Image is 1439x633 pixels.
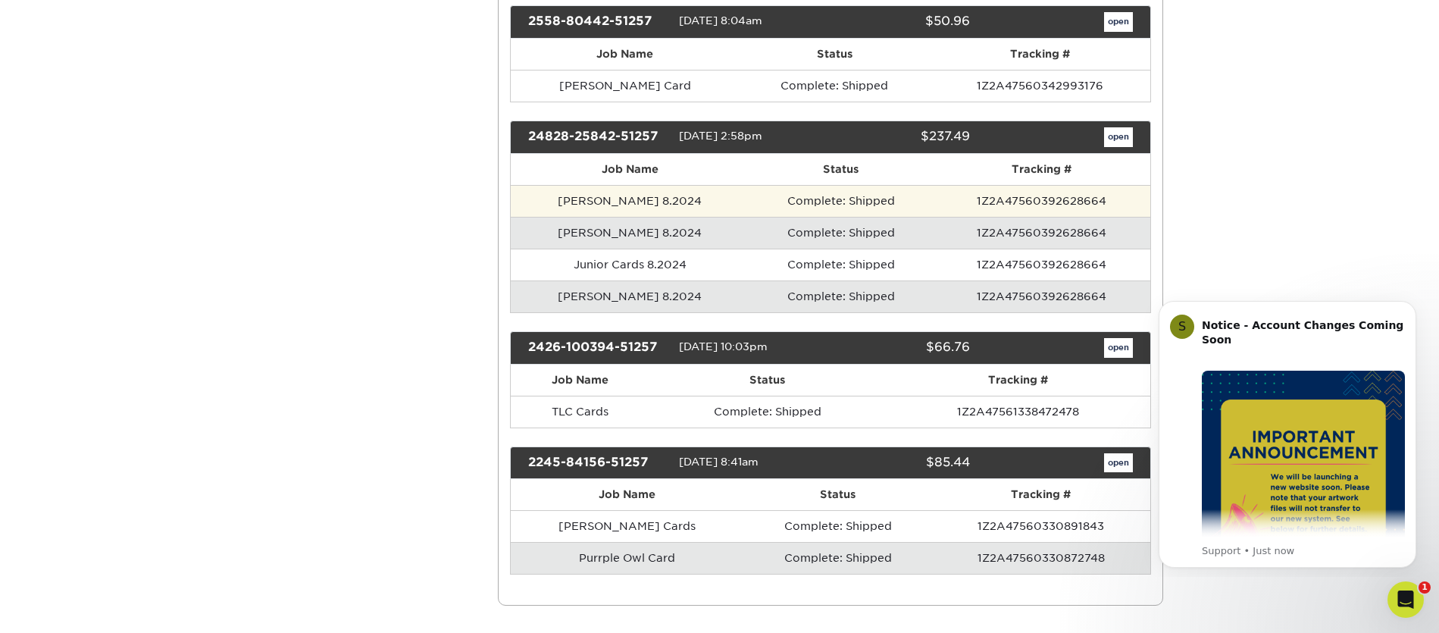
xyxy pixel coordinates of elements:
[819,338,981,358] div: $66.76
[679,340,768,353] span: [DATE] 10:03pm
[517,338,679,358] div: 2426-100394-51257
[819,127,981,147] div: $237.49
[511,280,749,312] td: [PERSON_NAME] 8.2024
[739,70,930,102] td: Complete: Shipped
[1387,581,1424,618] iframe: Intercom live chat
[819,453,981,473] div: $85.44
[744,479,932,510] th: Status
[511,217,749,249] td: [PERSON_NAME] 8.2024
[679,14,762,27] span: [DATE] 8:04am
[1104,12,1133,32] a: open
[744,542,932,574] td: Complete: Shipped
[933,280,1150,312] td: 1Z2A47560392628664
[932,542,1150,574] td: 1Z2A47560330872748
[517,12,679,32] div: 2558-80442-51257
[679,130,762,142] span: [DATE] 2:58pm
[933,249,1150,280] td: 1Z2A47560392628664
[511,365,649,396] th: Job Name
[1104,338,1133,358] a: open
[739,39,930,70] th: Status
[1136,287,1439,577] iframe: Intercom notifications message
[649,396,886,428] td: Complete: Shipped
[886,396,1150,428] td: 1Z2A47561338472478
[1104,127,1133,147] a: open
[749,280,934,312] td: Complete: Shipped
[517,453,679,473] div: 2245-84156-51257
[511,70,739,102] td: [PERSON_NAME] Card
[744,510,932,542] td: Complete: Shipped
[933,217,1150,249] td: 1Z2A47560392628664
[749,249,934,280] td: Complete: Shipped
[1419,581,1431,594] span: 1
[749,154,934,185] th: Status
[511,510,744,542] td: [PERSON_NAME] Cards
[749,185,934,217] td: Complete: Shipped
[819,12,981,32] div: $50.96
[511,39,739,70] th: Job Name
[930,70,1150,102] td: 1Z2A47560342993176
[749,217,934,249] td: Complete: Shipped
[511,154,749,185] th: Job Name
[930,39,1150,70] th: Tracking #
[679,456,759,468] span: [DATE] 8:41am
[932,479,1150,510] th: Tracking #
[649,365,886,396] th: Status
[511,185,749,217] td: [PERSON_NAME] 8.2024
[932,510,1150,542] td: 1Z2A47560330891843
[511,479,744,510] th: Job Name
[886,365,1150,396] th: Tracking #
[933,185,1150,217] td: 1Z2A47560392628664
[933,154,1150,185] th: Tracking #
[511,542,744,574] td: Purrple Owl Card
[1104,453,1133,473] a: open
[511,396,649,428] td: TLC Cards
[511,249,749,280] td: Junior Cards 8.2024
[517,127,679,147] div: 24828-25842-51257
